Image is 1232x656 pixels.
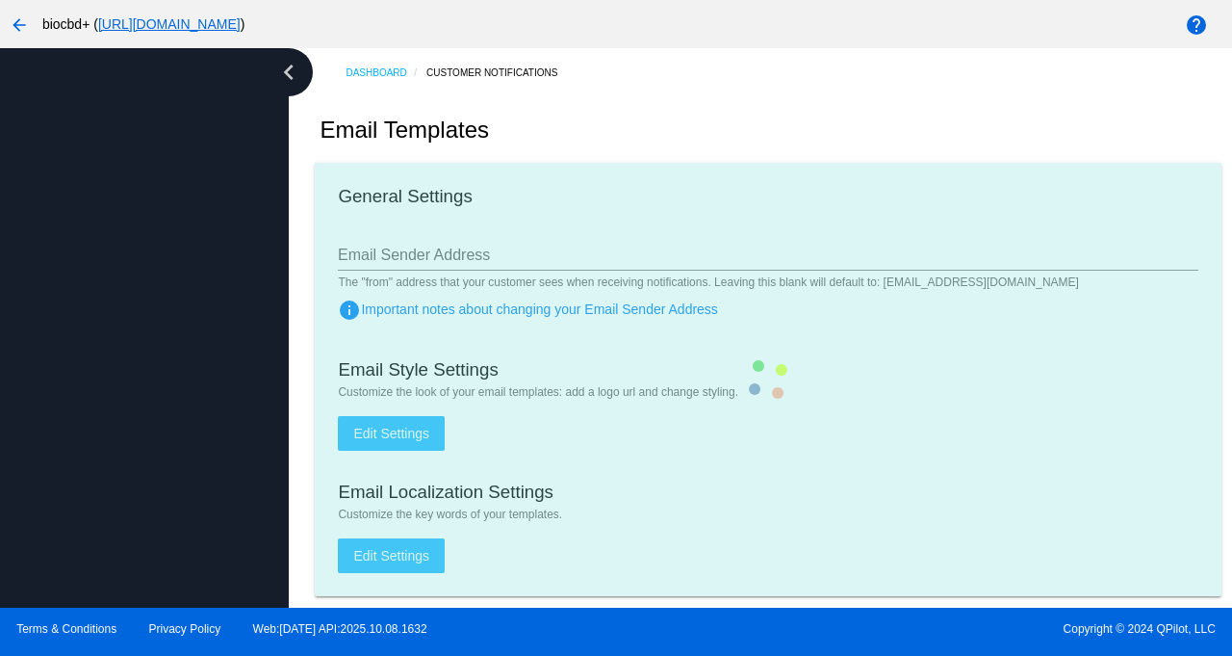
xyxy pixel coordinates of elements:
[1185,13,1208,37] mat-icon: help
[8,13,31,37] mat-icon: arrow_back
[346,58,426,88] a: Dashboard
[632,622,1216,636] span: Copyright © 2024 QPilot, LLC
[42,16,244,32] span: biocbd+ ( )
[98,16,241,32] a: [URL][DOMAIN_NAME]
[273,57,304,88] i: chevron_left
[149,622,221,636] a: Privacy Policy
[426,58,575,88] a: Customer Notifications
[253,622,427,636] a: Web:[DATE] API:2025.10.08.1632
[16,622,116,636] a: Terms & Conditions
[320,117,489,144] h2: Email Templates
